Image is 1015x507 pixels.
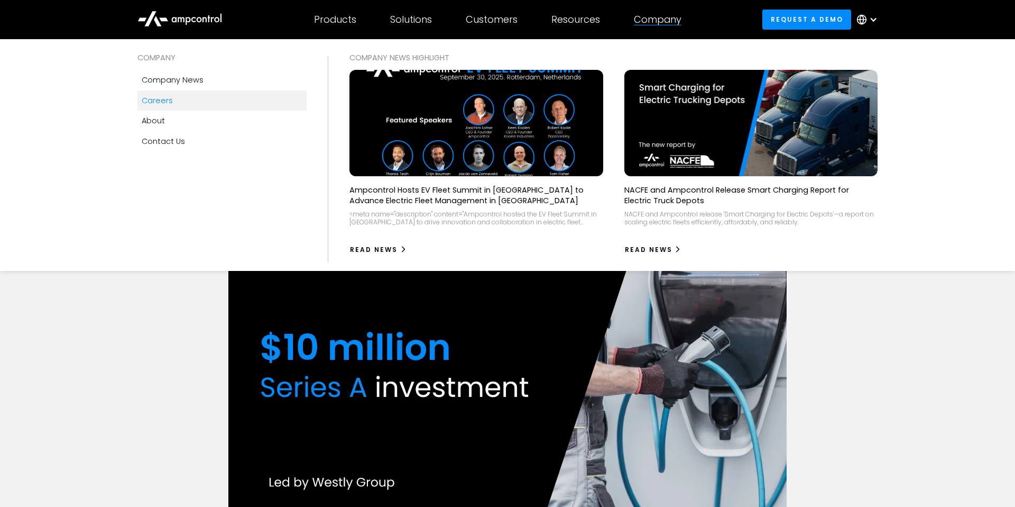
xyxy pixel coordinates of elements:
a: Read News [624,241,682,258]
p: Ampcontrol Hosts EV Fleet Summit in [GEOGRAPHIC_DATA] to Advance Electric Fleet Management in [GE... [349,185,603,206]
div: Solutions [390,14,432,25]
div: About [142,115,165,126]
a: Read News [349,241,407,258]
div: Company [634,14,681,25]
div: Read News [350,245,398,255]
a: About [137,111,307,131]
div: NACFE and Ampcontrol release 'Smart Charging for Electric Depots'—a report on scaling electric fl... [624,210,878,227]
a: Careers [137,90,307,111]
div: COMPANY [137,52,307,64]
div: Resources [551,14,600,25]
div: Contact Us [142,135,185,147]
div: Careers [142,95,173,106]
div: Customers [466,14,518,25]
a: Request a demo [762,10,851,29]
div: COMPANY NEWS Highlight [349,52,878,64]
a: Contact Us [137,131,307,151]
a: Company news [137,70,307,90]
div: <meta name="description" content="Ampcontrol hosted the EV Fleet Summit in [GEOGRAPHIC_DATA] to d... [349,210,603,227]
div: Products [314,14,356,25]
div: Company news [142,74,204,86]
div: Read News [625,245,672,255]
p: NACFE and Ampcontrol Release Smart Charging Report for Electric Truck Depots [624,185,878,206]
